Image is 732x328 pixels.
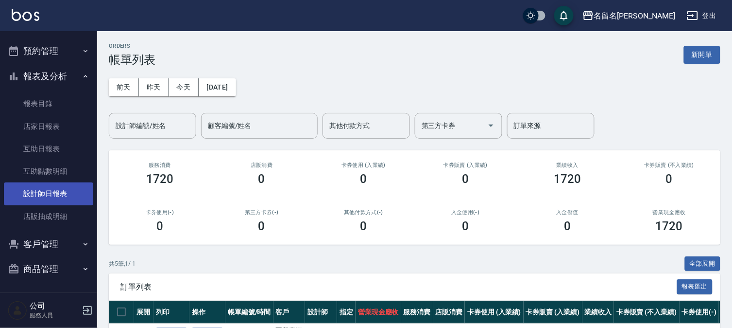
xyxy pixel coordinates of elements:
th: 設計師 [305,301,337,324]
h3: 帳單列表 [109,53,155,67]
h3: 0 [564,219,571,233]
div: 名留名[PERSON_NAME] [594,10,675,22]
h2: 店販消費 [222,162,301,168]
h3: 1720 [656,219,683,233]
h3: 0 [666,172,673,186]
button: 新開單 [684,46,720,64]
h3: 0 [462,219,469,233]
h3: 服務消費 [120,162,199,168]
button: save [554,6,574,25]
span: 訂單列表 [120,282,677,292]
h2: 營業現金應收 [630,209,709,216]
button: 預約管理 [4,38,93,64]
button: Open [483,118,499,133]
th: 營業現金應收 [356,301,401,324]
button: 昨天 [139,78,169,96]
a: 報表匯出 [677,282,713,291]
th: 卡券販賣 (入業績) [524,301,582,324]
img: Logo [12,9,39,21]
h2: 第三方卡券(-) [222,209,301,216]
a: 店販抽成明細 [4,205,93,228]
h2: 卡券使用(-) [120,209,199,216]
h2: 入金儲值 [528,209,607,216]
th: 展開 [134,301,153,324]
h3: 1720 [554,172,581,186]
h3: 0 [258,219,265,233]
th: 業績收入 [582,301,614,324]
h3: 0 [360,172,367,186]
button: 前天 [109,78,139,96]
button: 登出 [683,7,720,25]
h3: 0 [462,172,469,186]
button: 今天 [169,78,199,96]
h3: 1720 [146,172,173,186]
button: 全部展開 [685,256,721,272]
h2: 其他付款方式(-) [324,209,403,216]
th: 指定 [337,301,356,324]
h5: 公司 [30,301,79,311]
a: 設計師日報表 [4,182,93,205]
th: 客戶 [273,301,306,324]
button: [DATE] [199,78,236,96]
th: 卡券使用(-) [680,301,719,324]
p: 服務人員 [30,311,79,320]
h3: 0 [360,219,367,233]
th: 服務消費 [401,301,433,324]
button: 客戶管理 [4,232,93,257]
h2: 業績收入 [528,162,607,168]
button: 商品管理 [4,256,93,282]
button: 名留名[PERSON_NAME] [579,6,679,26]
button: 報表匯出 [677,279,713,294]
img: Person [8,301,27,320]
a: 互助點數明細 [4,160,93,182]
h3: 0 [156,219,163,233]
th: 店販消費 [433,301,465,324]
button: 報表及分析 [4,64,93,89]
th: 操作 [189,301,225,324]
h2: 卡券使用 (入業績) [324,162,403,168]
h2: ORDERS [109,43,155,49]
a: 店家日報表 [4,115,93,138]
th: 卡券販賣 (不入業績) [614,301,679,324]
h2: 卡券販賣 (不入業績) [630,162,709,168]
a: 新開單 [684,50,720,59]
a: 報表目錄 [4,92,93,115]
p: 共 5 筆, 1 / 1 [109,259,136,268]
th: 列印 [153,301,189,324]
h2: 卡券販賣 (入業績) [426,162,505,168]
a: 互助日報表 [4,138,93,160]
h3: 0 [258,172,265,186]
h2: 入金使用(-) [426,209,505,216]
th: 帳單編號/時間 [225,301,273,324]
th: 卡券使用 (入業績) [465,301,524,324]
